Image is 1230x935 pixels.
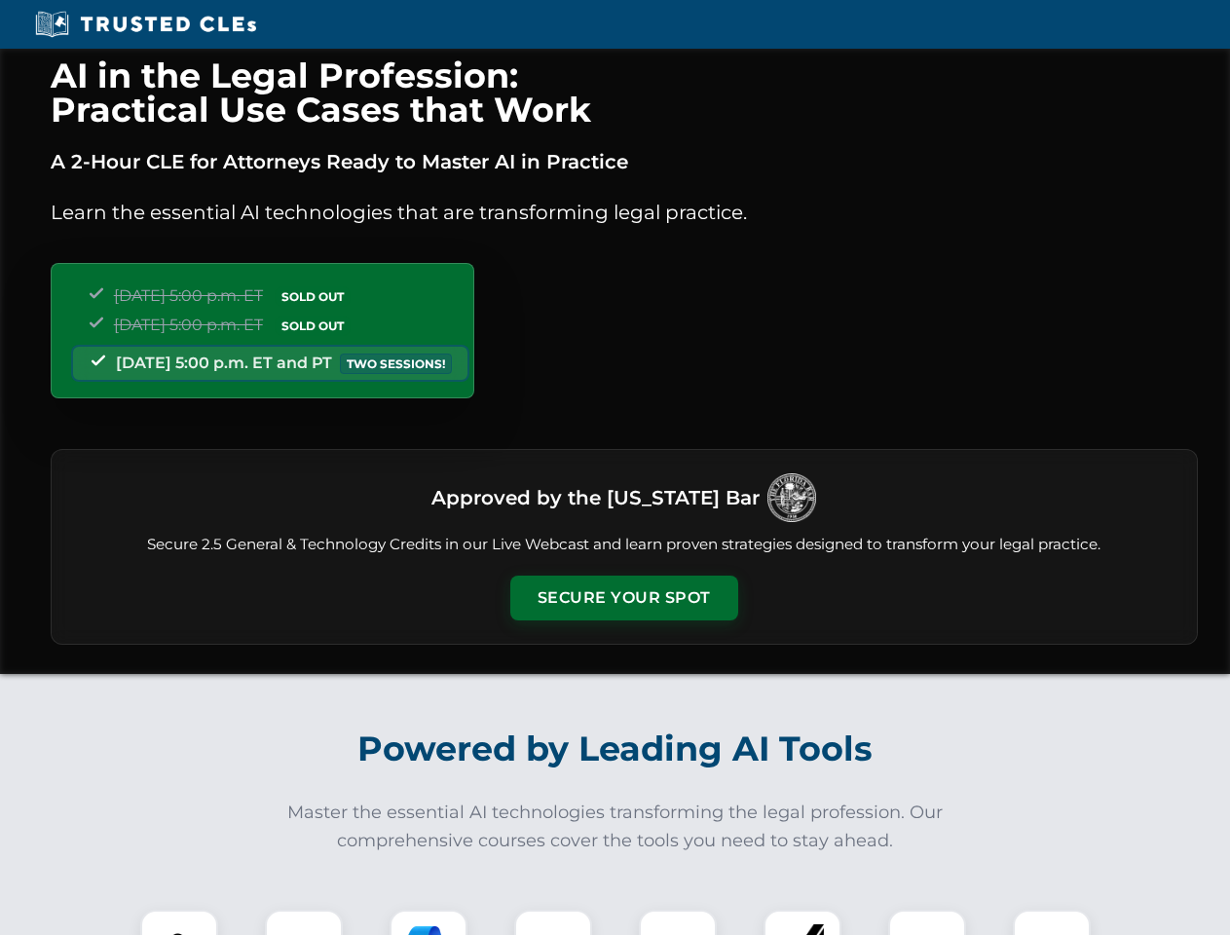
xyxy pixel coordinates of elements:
button: Secure Your Spot [510,576,738,620]
span: [DATE] 5:00 p.m. ET [114,286,263,305]
span: SOLD OUT [275,286,351,307]
h3: Approved by the [US_STATE] Bar [431,480,760,515]
p: A 2-Hour CLE for Attorneys Ready to Master AI in Practice [51,146,1198,177]
p: Master the essential AI technologies transforming the legal profession. Our comprehensive courses... [275,799,956,855]
span: [DATE] 5:00 p.m. ET [114,316,263,334]
h2: Powered by Leading AI Tools [76,715,1155,783]
img: Trusted CLEs [29,10,262,39]
p: Learn the essential AI technologies that are transforming legal practice. [51,197,1198,228]
span: SOLD OUT [275,316,351,336]
img: Logo [767,473,816,522]
h1: AI in the Legal Profession: Practical Use Cases that Work [51,58,1198,127]
p: Secure 2.5 General & Technology Credits in our Live Webcast and learn proven strategies designed ... [75,534,1174,556]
